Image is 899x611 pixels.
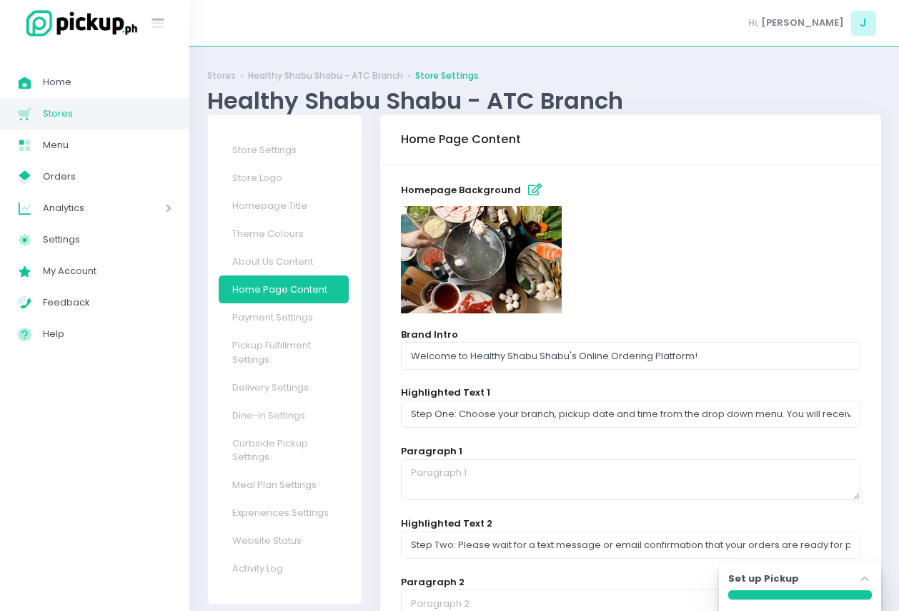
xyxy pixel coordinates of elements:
[18,8,139,39] img: logo
[219,471,349,499] a: Meal Plan Settings
[401,328,458,342] label: Brand Intro
[415,69,479,82] a: Store Settings
[43,136,172,155] span: Menu
[207,69,236,82] a: Stores
[248,69,403,82] a: Healthy Shabu Shabu - ATC Branch
[219,248,349,275] a: About Us Content
[219,527,349,554] a: Website Status
[207,87,881,114] div: Healthy Shabu Shabu - ATC Branch
[401,342,860,369] input: Brand Intro
[43,230,172,249] span: Settings
[43,293,172,312] span: Feedback
[219,554,349,582] a: Activity Log
[401,532,860,559] input: Highlighted Text 2
[401,401,860,428] input: Highlighted Text 1
[851,11,876,36] span: J
[401,206,562,313] img: brand_website_bg
[401,575,465,590] label: Paragraph 2
[43,104,172,123] span: Stores
[219,136,349,164] a: Store Settings
[219,192,349,220] a: Homepage Title
[43,325,172,343] span: Help
[219,499,349,527] a: Experiences Settings
[748,16,759,30] span: Hi,
[219,331,349,373] a: Pickup Fulfillment Settings
[728,572,799,586] label: Set up Pickup
[401,386,490,400] label: Highlighted Text 1
[43,262,172,280] span: My Account
[219,373,349,401] a: Delivery Settings
[43,199,125,217] span: Analytics
[43,167,172,186] span: Orders
[219,303,349,331] a: Payment Settings
[219,220,349,248] a: Theme Colours
[219,275,349,303] a: Home Page Content
[219,164,349,192] a: Store Logo
[219,401,349,429] a: Dine-in Settings
[401,517,492,531] label: Highlighted Text 2
[401,119,521,160] div: Home Page Content
[401,183,521,197] span: homepage background
[401,444,462,459] label: Paragraph 1
[219,429,349,471] a: Curbside Pickup Settings
[761,16,844,30] span: [PERSON_NAME]
[43,73,172,92] span: Home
